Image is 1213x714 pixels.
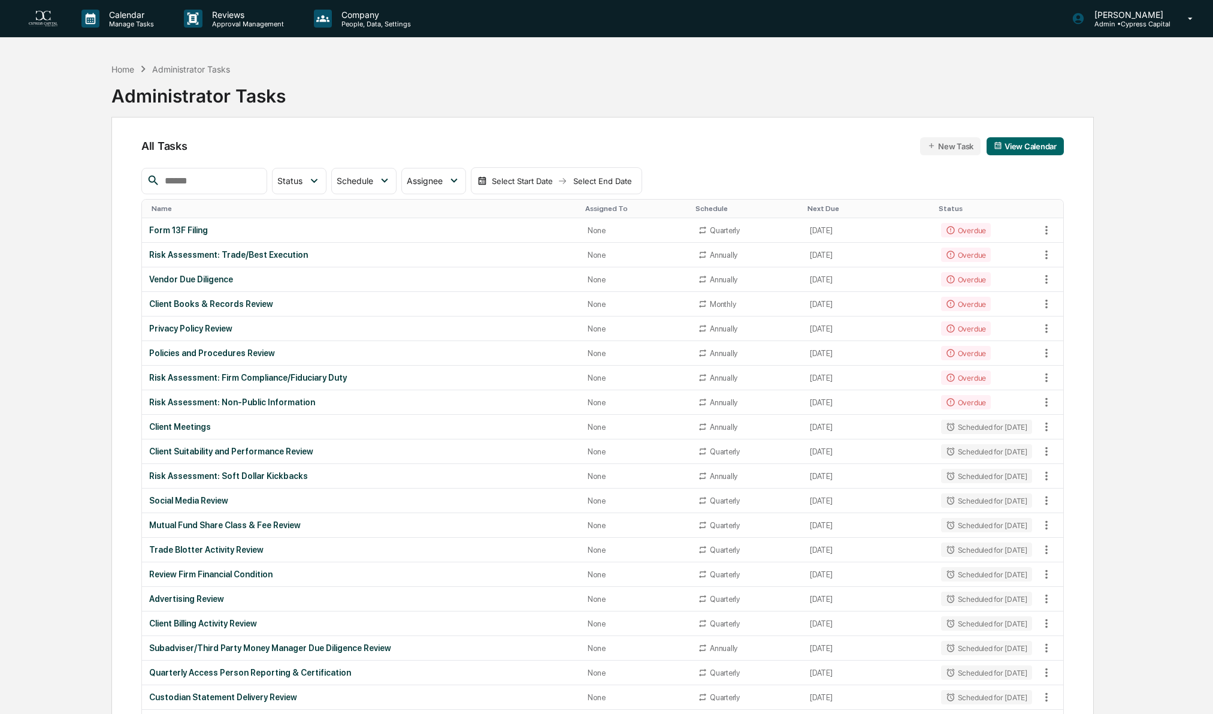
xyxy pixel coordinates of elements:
div: Select End Date [570,176,636,186]
img: arrow right [558,176,567,186]
div: Overdue [941,223,991,237]
div: Quarterly [710,226,740,235]
div: Quarterly [710,546,740,555]
div: Trade Blotter Activity Review [149,545,573,555]
div: Risk Assessment: Non-Public Information [149,397,573,407]
div: Social Media Review [149,496,573,505]
div: Scheduled for [DATE] [941,420,1032,434]
div: Home [111,64,134,74]
div: Overdue [941,272,991,287]
div: Client Books & Records Review [149,299,573,309]
div: Mutual Fund Share Class & Fee Review [149,520,573,530]
div: Annually [710,423,737,432]
td: [DATE] [803,292,934,317]
td: [DATE] [803,685,934,710]
span: Assignee [407,176,443,186]
p: Reviews [202,10,290,20]
div: Quarterly Access Person Reporting & Certification [149,668,573,677]
div: Annually [710,398,737,407]
div: Scheduled for [DATE] [941,469,1032,483]
div: None [588,447,683,456]
td: [DATE] [803,489,934,513]
div: Quarterly [710,521,740,530]
div: None [588,251,683,260]
div: None [588,275,683,284]
button: View Calendar [987,137,1064,155]
span: Status [277,176,303,186]
span: Schedule [337,176,373,186]
div: Client Meetings [149,422,573,432]
div: Quarterly [710,619,740,628]
p: [PERSON_NAME] [1085,10,1170,20]
div: Scheduled for [DATE] [941,543,1032,557]
div: Select Start Date [489,176,555,186]
div: Quarterly [710,693,740,702]
img: calendar [994,141,1002,150]
td: [DATE] [803,415,934,439]
img: calendar [477,176,487,186]
div: Vendor Due Diligence [149,275,573,284]
div: Overdue [941,395,991,409]
div: Scheduled for [DATE] [941,493,1032,508]
div: None [588,595,683,604]
div: Scheduled for [DATE] [941,444,1032,459]
div: Overdue [941,297,991,311]
span: All Tasks [141,140,187,152]
div: Quarterly [710,447,740,456]
div: Overdue [941,321,991,336]
td: [DATE] [803,243,934,267]
p: Calendar [99,10,160,20]
td: [DATE] [803,218,934,243]
div: None [588,496,683,505]
div: Annually [710,349,737,358]
button: New Task [920,137,981,155]
div: Advertising Review [149,594,573,604]
div: Overdue [941,248,991,262]
div: Administrator Tasks [111,76,286,107]
div: Toggle SortBy [1039,204,1063,213]
td: [DATE] [803,341,934,366]
div: Overdue [941,370,991,385]
div: Annually [710,472,737,481]
div: Toggle SortBy [152,204,576,213]
div: Risk Assessment: Trade/Best Execution [149,250,573,260]
td: [DATE] [803,439,934,464]
p: People, Data, Settings [332,20,417,28]
div: Client Billing Activity Review [149,619,573,628]
div: Subadviser/Third Party Money Manager Due Diligence Review [149,643,573,653]
div: Scheduled for [DATE] [941,665,1032,680]
div: Policies and Procedures Review [149,348,573,358]
div: Quarterly [710,668,740,677]
div: Annually [710,324,737,333]
p: Manage Tasks [99,20,160,28]
div: Toggle SortBy [807,204,929,213]
div: Toggle SortBy [939,204,1034,213]
div: Toggle SortBy [695,204,798,213]
div: None [588,546,683,555]
td: [DATE] [803,661,934,685]
div: None [588,349,683,358]
img: logo [29,11,58,27]
div: Monthly [710,300,736,309]
div: Scheduled for [DATE] [941,616,1032,631]
div: Overdue [941,346,991,360]
div: Toggle SortBy [585,204,686,213]
div: Annually [710,373,737,382]
div: Scheduled for [DATE] [941,592,1032,606]
td: [DATE] [803,538,934,562]
div: Quarterly [710,595,740,604]
div: None [588,668,683,677]
p: Approval Management [202,20,290,28]
td: [DATE] [803,366,934,390]
div: None [588,521,683,530]
iframe: Open customer support [1175,674,1207,707]
div: Scheduled for [DATE] [941,518,1032,532]
div: Scheduled for [DATE] [941,567,1032,582]
div: Annually [710,251,737,260]
div: None [588,570,683,579]
div: Annually [710,644,737,653]
td: [DATE] [803,317,934,341]
div: None [588,644,683,653]
div: None [588,324,683,333]
td: [DATE] [803,562,934,587]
